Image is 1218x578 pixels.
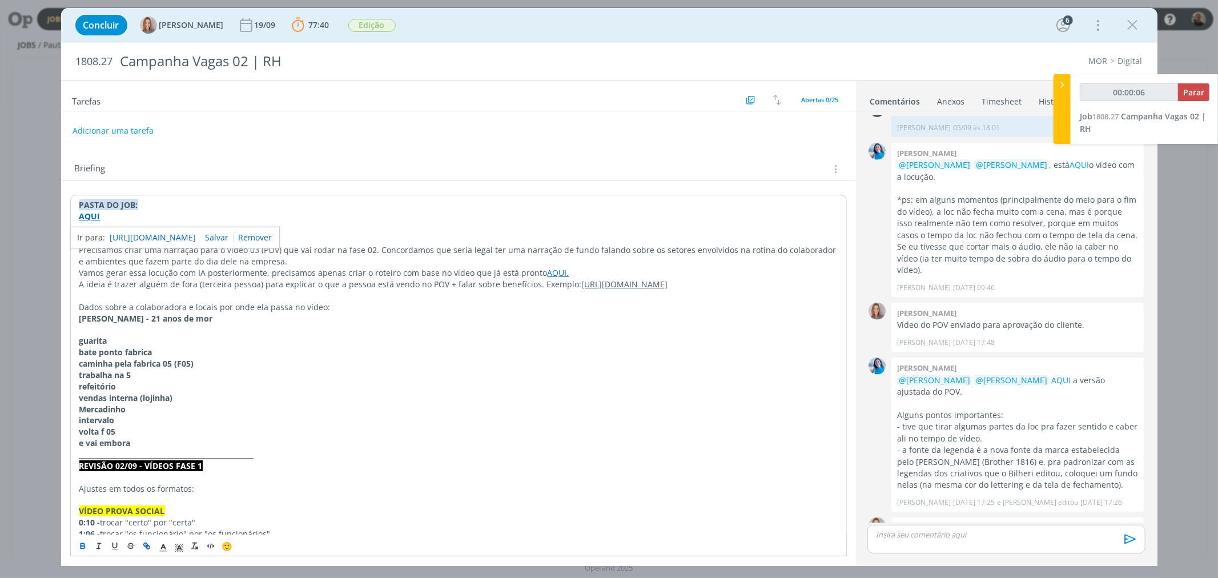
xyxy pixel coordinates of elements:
button: Parar [1178,83,1209,101]
span: Edição [348,19,396,32]
img: E [869,143,886,160]
img: A [869,303,886,320]
b: [PERSON_NAME] [897,363,956,373]
a: [URL][DOMAIN_NAME] [110,230,196,245]
p: [PERSON_NAME] [897,283,951,293]
strong: vendas interna (lojinha) [79,392,173,403]
img: arrow-down-up.svg [773,95,781,105]
span: [DATE] 09:46 [953,283,995,293]
span: [DATE] 17:25 [953,497,995,508]
strong: e vai embora [79,437,131,448]
button: 77:40 [289,16,332,34]
strong: bate ponto fabrica [79,347,152,358]
strong: PASTA DO JOB: [79,199,138,210]
a: Comentários [870,91,921,107]
img: A [140,17,157,34]
strong: refeitório [79,381,116,392]
p: - a fonte da legenda é a nova fonte da marca estabelecida pelo [PERSON_NAME] (Brother 1816) e, pr... [897,444,1138,491]
span: e [PERSON_NAME] editou [997,497,1078,508]
button: A[PERSON_NAME] [140,17,224,34]
button: 6 [1054,16,1072,34]
span: Concluir [83,21,119,30]
p: - tive que tirar algumas partes da loc pra fazer sentido e caber ali no tempo de vídeo. [897,421,1138,444]
p: A ideia é trazer alguém de fora (terceira pessoa) para explicar o que a pessoa está vendo no POV ... [79,279,838,290]
button: Adicionar uma tarefa [72,121,154,141]
a: AQUI [79,211,101,222]
a: Timesheet [982,91,1023,107]
p: ___________________________________________________ [79,449,838,460]
strong: REVISÃO 02/09 - VÍDEOS FASE 1 [79,460,203,471]
a: [URL][DOMAIN_NAME] [582,279,668,290]
span: Cor de Fundo [171,539,187,553]
p: [PERSON_NAME] [897,123,951,133]
div: 19/09 [255,21,278,29]
p: a versão ajustada do POV. [897,375,1138,398]
strong: caminha pela fabrica 05 (F05) [79,358,194,369]
a: Digital [1118,55,1143,66]
p: trocar "os funcionário" por "os funcionários" [79,528,838,540]
span: 1808.27 [76,55,113,68]
b: [PERSON_NAME] [897,308,956,318]
p: Precisamos criar uma narração para o vídeo 03 (POV) que vai rodar na fase 02. Concordamos que ser... [79,244,838,267]
span: 05/09 às 18:01 [953,123,1000,133]
p: Ajustes em todos os formatos: [79,483,838,495]
button: 🙂 [219,539,235,553]
a: AQUI [1051,375,1071,386]
strong: intervalo [79,415,115,426]
strong: 0:10 - [79,517,101,528]
strong: _____________________________________________________ [79,222,261,233]
span: @[PERSON_NAME] [899,159,970,170]
img: A [869,517,886,535]
div: Anexos [938,96,965,107]
p: Vamos gerar essa locução com IA posteriormente, precisamos apenas criar o roteiro com base no víd... [79,267,838,279]
a: MOR [1089,55,1108,66]
p: trocar "certo" por "certa" [79,517,838,528]
strong: Mercadinho [79,404,126,415]
div: 6 [1063,15,1073,25]
a: Job1808.27Campanha Vagas 02 | RH [1080,111,1206,134]
strong: VÍDEO PROVA SOCIAL [79,505,165,516]
div: dialog [61,8,1157,566]
p: [PERSON_NAME] [897,497,951,508]
a: AQUI. [548,267,569,278]
span: Briefing [75,162,106,176]
span: [DATE] 17:48 [953,338,995,348]
span: 77:40 [309,19,329,30]
span: Cor do Texto [155,539,171,553]
span: Campanha Vagas 02 | RH [1080,111,1206,134]
b: [PERSON_NAME] [897,148,956,158]
p: *ps: em alguns momentos (principalmente do meio para o fim do vídeo), a loc não fecha muito com a... [897,194,1138,276]
button: Edição [348,18,396,33]
strong: trabalha na 5 [79,370,131,380]
button: Concluir [75,15,127,35]
p: Vídeo do POV enviado para aprovação do cliente. [897,319,1138,331]
strong: guarita [79,335,107,346]
a: Histórico [1039,91,1074,107]
p: Alguns pontos importantes: [897,410,1138,421]
p: [PERSON_NAME] [897,338,951,348]
span: Tarefas [73,93,101,107]
strong: 1:06 - [79,528,101,539]
span: [PERSON_NAME] [159,21,224,29]
div: Campanha Vagas 02 | RH [115,47,693,75]
span: 🙂 [222,540,233,552]
a: AQUI [1070,159,1089,170]
p: , está o vídeo com a locução. [897,159,1138,183]
span: 1808.27 [1092,111,1119,122]
strong: [PERSON_NAME] - 21 anos de mor [79,313,213,324]
p: Dados sobre a colaboradora e locais por onde ela passa no vídeo: [79,302,838,313]
img: E [869,358,886,375]
span: @[PERSON_NAME] [976,375,1047,386]
span: @[PERSON_NAME] [976,159,1047,170]
span: Abertas 0/25 [802,95,839,104]
strong: volta f 05 [79,426,116,437]
span: Parar [1183,87,1204,98]
span: [DATE] 17:26 [1080,497,1122,508]
span: @[PERSON_NAME] [899,375,970,386]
